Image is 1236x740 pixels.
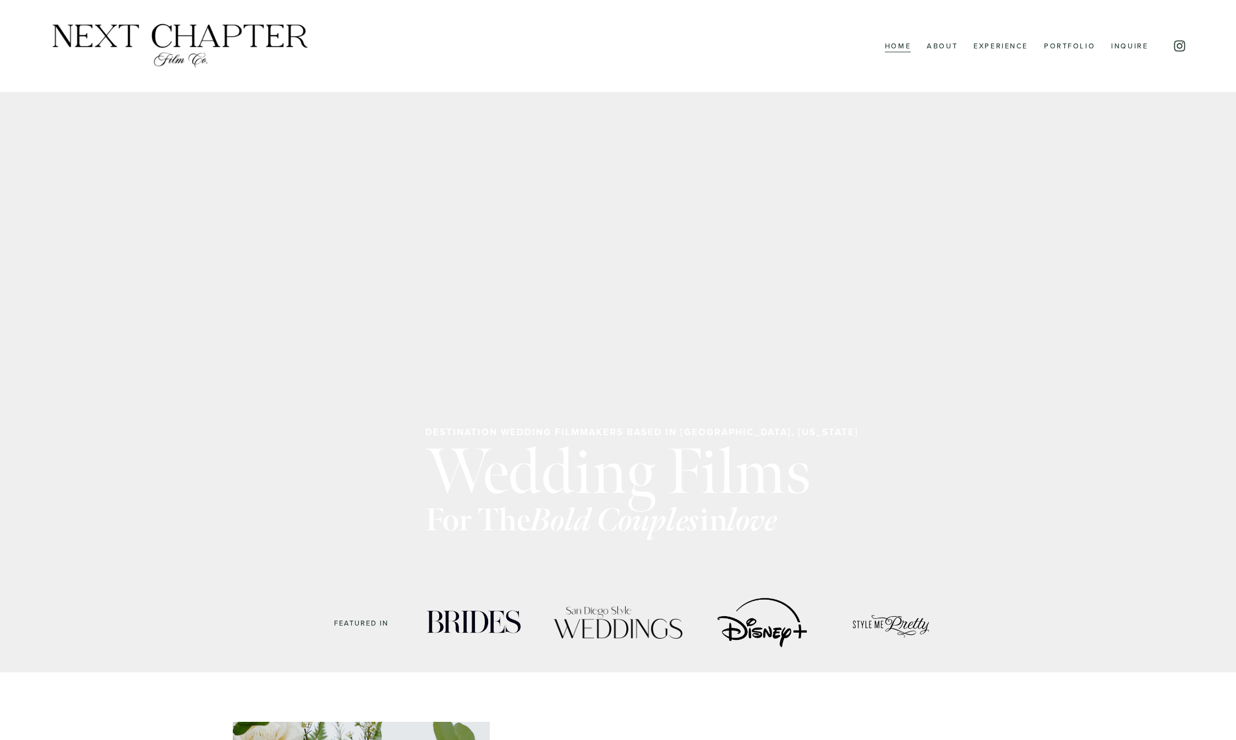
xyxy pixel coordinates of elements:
a: Inquire [1111,39,1148,53]
strong: Destination wedding Filmmakers Based in [GEOGRAPHIC_DATA], [US_STATE] [425,425,858,438]
em: love [728,500,778,540]
a: Portfolio [1044,39,1095,53]
em: Bold Couples [531,500,699,540]
span: Wedding Films [425,432,811,512]
strong: For the in [425,500,778,540]
a: Instagram [1173,39,1186,53]
a: Home [885,39,911,53]
img: Next Chapter Film Co. [50,22,311,69]
a: About [927,39,958,53]
a: Experience [974,39,1028,53]
code: FEATURED IN [334,618,389,628]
